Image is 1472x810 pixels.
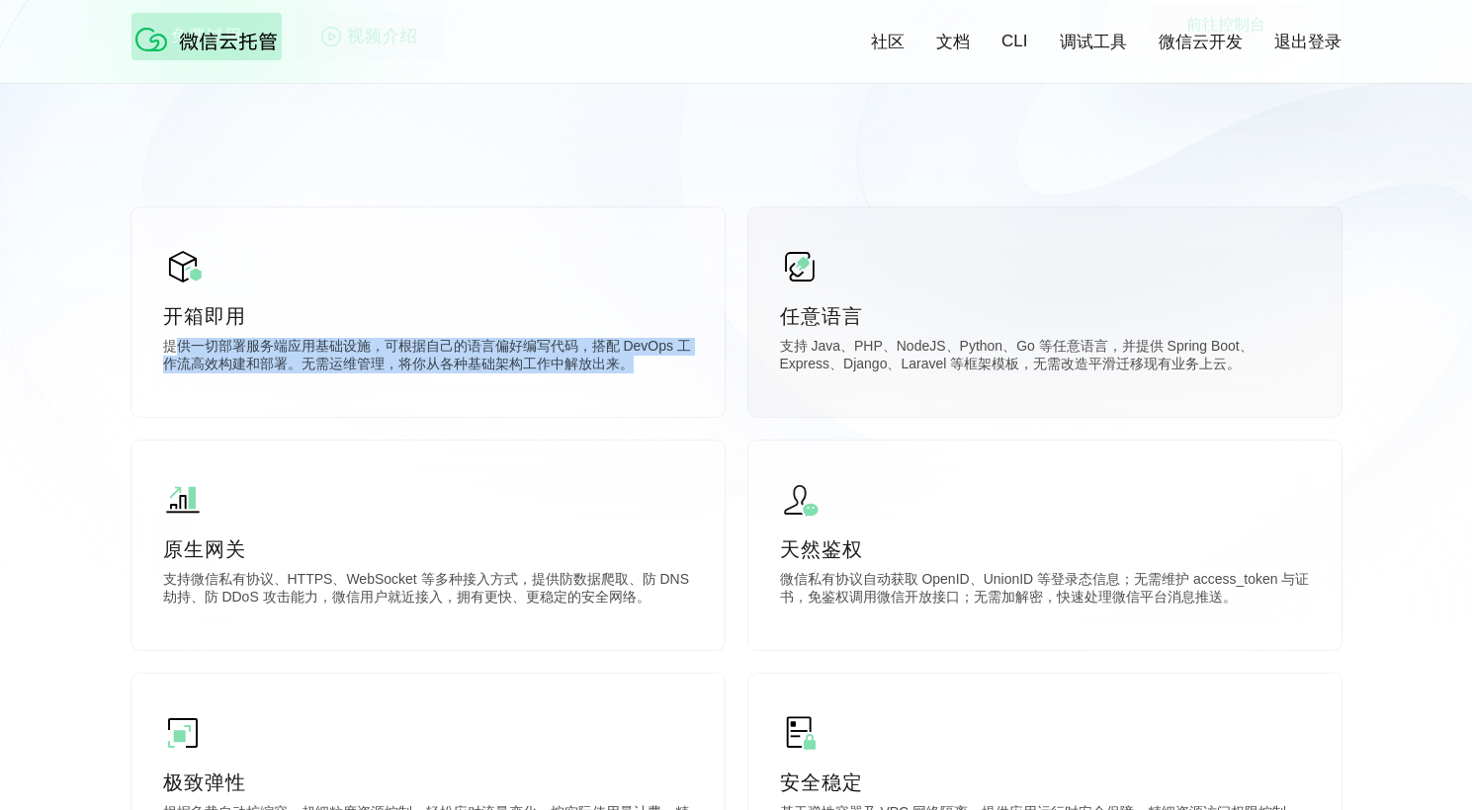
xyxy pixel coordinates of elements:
p: 提供一切部署服务端应用基础设施，可根据自己的语言偏好编写代码，搭配 DevOps 工作流高效构建和部署。无需运维管理，将你从各种基础架构工作中解放出来。 [163,338,693,377]
p: 微信私有协议自动获取 OpenID、UnionID 等登录态信息；无需维护 access_token 与证书，免鉴权调用微信开放接口；无需加解密，快速处理微信平台消息推送。 [780,571,1310,610]
p: 安全稳定 [780,769,1310,796]
p: 极致弹性 [163,769,693,796]
p: 天然鉴权 [780,535,1310,563]
p: 开箱即用 [163,302,693,330]
a: 社区 [871,31,905,53]
a: 退出登录 [1274,31,1342,53]
p: 原生网关 [163,535,693,563]
p: 支持微信私有协议、HTTPS、WebSocket 等多种接入方式，提供防数据爬取、防 DNS 劫持、防 DDoS 攻击能力，微信用户就近接入，拥有更快、更稳定的安全网络。 [163,571,693,610]
img: 微信云托管 [131,20,290,59]
a: 微信云开发 [1159,31,1243,53]
p: 支持 Java、PHP、NodeJS、Python、Go 等任意语言，并提供 Spring Boot、Express、Django、Laravel 等框架模板，无需改造平滑迁移现有业务上云。 [780,338,1310,377]
a: 调试工具 [1060,31,1127,53]
p: 任意语言 [780,302,1310,330]
a: 文档 [936,31,970,53]
a: CLI [1001,32,1027,51]
a: 微信云托管 [131,45,290,62]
